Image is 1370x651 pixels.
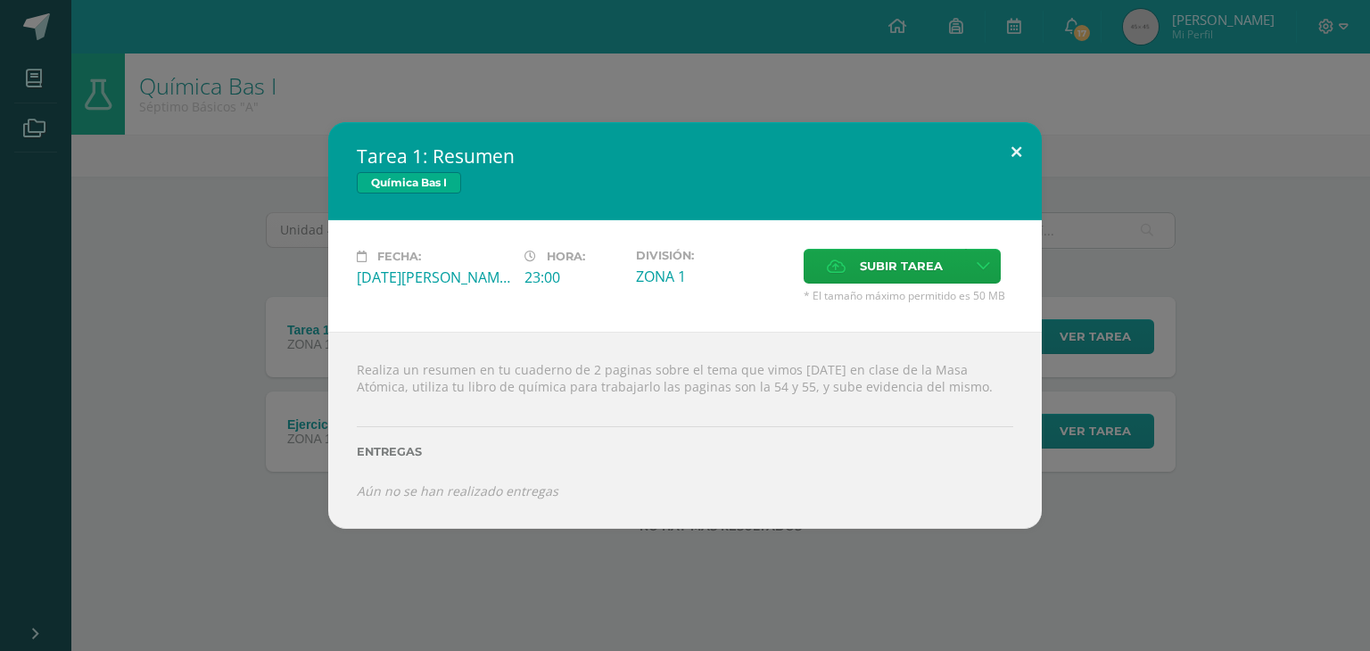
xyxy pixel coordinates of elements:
label: División: [636,249,789,262]
span: Subir tarea [860,250,943,283]
span: Química Bas I [357,172,461,194]
i: Aún no se han realizado entregas [357,482,558,499]
div: Realiza un resumen en tu cuaderno de 2 paginas sobre el tema que vimos [DATE] en clase de la Masa... [328,332,1042,529]
label: Entregas [357,445,1013,458]
span: * El tamaño máximo permitido es 50 MB [804,288,1013,303]
div: ZONA 1 [636,267,789,286]
h2: Tarea 1: Resumen [357,144,1013,169]
span: Hora: [547,250,585,263]
span: Fecha: [377,250,421,263]
div: [DATE][PERSON_NAME] [357,268,510,287]
button: Close (Esc) [991,122,1042,183]
div: 23:00 [524,268,622,287]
